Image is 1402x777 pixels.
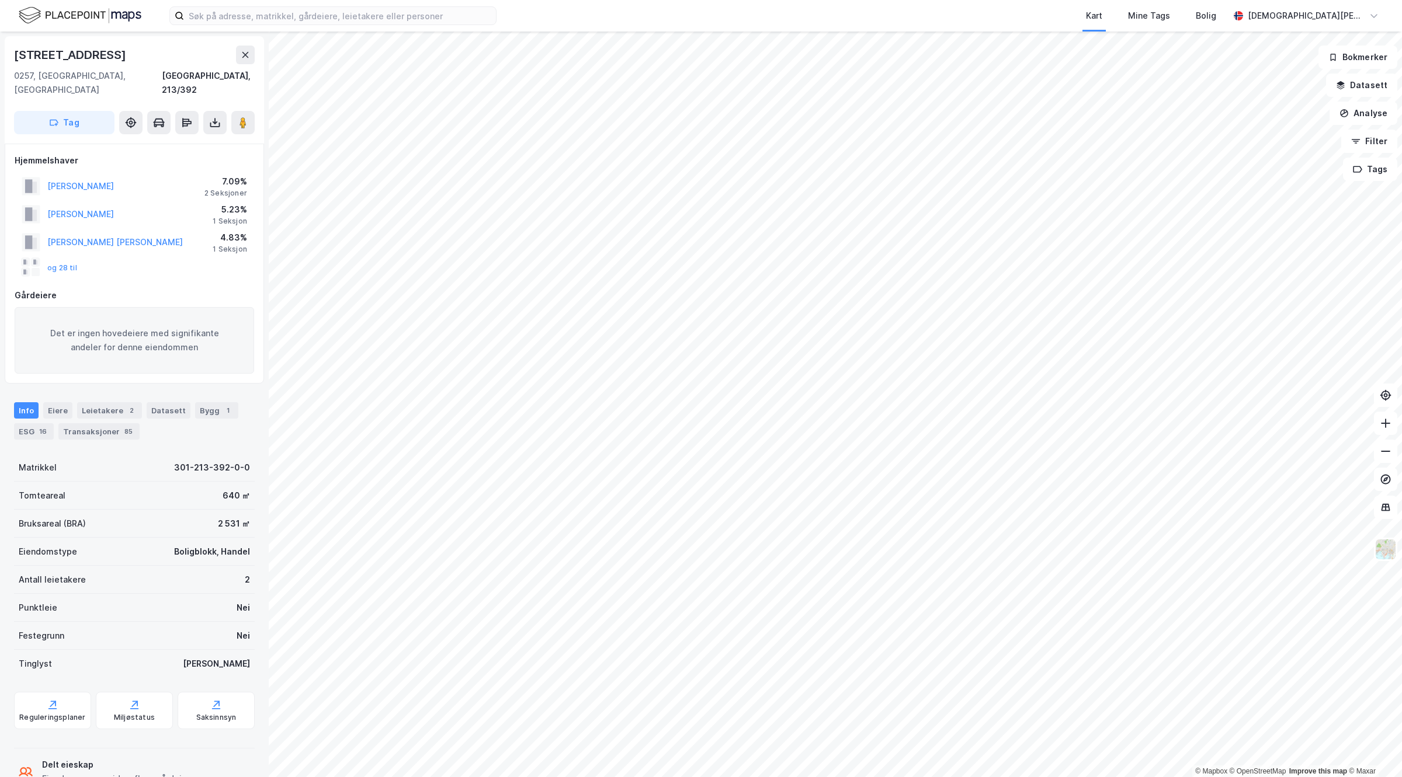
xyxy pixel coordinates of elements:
[19,713,85,722] div: Reguleringsplaner
[14,69,162,97] div: 0257, [GEOGRAPHIC_DATA], [GEOGRAPHIC_DATA]
[218,517,250,531] div: 2 531 ㎡
[184,7,496,25] input: Søk på adresse, matrikkel, gårdeiere, leietakere eller personer
[114,713,155,722] div: Miljøstatus
[1344,721,1402,777] iframe: Chat Widget
[204,189,247,198] div: 2 Seksjoner
[1248,9,1365,23] div: [DEMOGRAPHIC_DATA][PERSON_NAME]
[15,288,254,302] div: Gårdeiere
[14,402,39,419] div: Info
[213,203,247,217] div: 5.23%
[122,426,135,437] div: 85
[1086,9,1102,23] div: Kart
[14,423,54,440] div: ESG
[147,402,190,419] div: Datasett
[1289,767,1347,775] a: Improve this map
[19,601,57,615] div: Punktleie
[1196,9,1216,23] div: Bolig
[213,231,247,245] div: 4.83%
[195,402,238,419] div: Bygg
[37,426,49,437] div: 16
[19,489,65,503] div: Tomteareal
[1230,767,1286,775] a: OpenStreetMap
[14,46,129,64] div: [STREET_ADDRESS]
[15,154,254,168] div: Hjemmelshaver
[1128,9,1170,23] div: Mine Tags
[223,489,250,503] div: 640 ㎡
[58,423,140,440] div: Transaksjoner
[1318,46,1397,69] button: Bokmerker
[174,461,250,475] div: 301-213-392-0-0
[204,175,247,189] div: 7.09%
[19,545,77,559] div: Eiendomstype
[222,405,234,416] div: 1
[237,629,250,643] div: Nei
[19,573,86,587] div: Antall leietakere
[196,713,237,722] div: Saksinnsyn
[1195,767,1227,775] a: Mapbox
[183,657,250,671] div: [PERSON_NAME]
[213,217,247,226] div: 1 Seksjon
[162,69,255,97] div: [GEOGRAPHIC_DATA], 213/392
[19,517,86,531] div: Bruksareal (BRA)
[237,601,250,615] div: Nei
[19,5,141,26] img: logo.f888ab2527a4732fd821a326f86c7f29.svg
[245,573,250,587] div: 2
[1343,158,1397,181] button: Tags
[1341,130,1397,153] button: Filter
[14,111,114,134] button: Tag
[19,657,52,671] div: Tinglyst
[174,545,250,559] div: Boligblokk, Handel
[42,758,195,772] div: Delt eieskap
[213,245,247,254] div: 1 Seksjon
[43,402,72,419] div: Eiere
[126,405,137,416] div: 2
[1330,102,1397,125] button: Analyse
[19,629,64,643] div: Festegrunn
[19,461,57,475] div: Matrikkel
[15,307,254,374] div: Det er ingen hovedeiere med signifikante andeler for denne eiendommen
[1326,74,1397,97] button: Datasett
[77,402,142,419] div: Leietakere
[1375,538,1397,560] img: Z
